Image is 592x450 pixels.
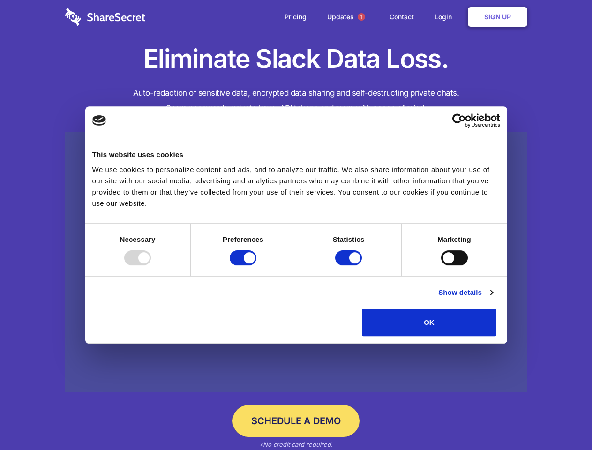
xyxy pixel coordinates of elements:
strong: Marketing [437,235,471,243]
a: Usercentrics Cookiebot - opens in a new window [418,113,500,127]
a: Pricing [275,2,316,31]
div: This website uses cookies [92,149,500,160]
h1: Eliminate Slack Data Loss. [65,42,527,76]
img: logo [92,115,106,126]
h4: Auto-redaction of sensitive data, encrypted data sharing and self-destructing private chats. Shar... [65,85,527,116]
strong: Preferences [223,235,263,243]
a: Contact [380,2,423,31]
div: We use cookies to personalize content and ads, and to analyze our traffic. We also share informat... [92,164,500,209]
em: *No credit card required. [259,441,333,448]
a: Login [425,2,466,31]
button: OK [362,309,496,336]
a: Wistia video thumbnail [65,132,527,392]
strong: Statistics [333,235,365,243]
a: Sign Up [468,7,527,27]
strong: Necessary [120,235,156,243]
img: logo-wordmark-white-trans-d4663122ce5f474addd5e946df7df03e33cb6a1c49d2221995e7729f52c070b2.svg [65,8,145,26]
a: Schedule a Demo [232,405,360,437]
a: Show details [438,287,493,298]
span: 1 [358,13,365,21]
